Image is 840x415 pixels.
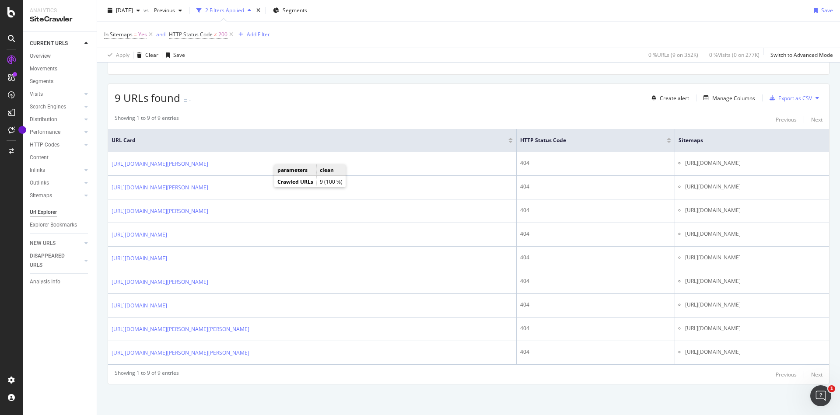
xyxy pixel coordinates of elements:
[30,77,53,86] div: Segments
[112,136,506,144] span: URL Card
[112,278,208,286] a: [URL][DOMAIN_NAME][PERSON_NAME]
[116,7,133,14] span: 2025 Sep. 14th
[821,7,833,14] div: Save
[112,230,167,239] a: [URL][DOMAIN_NAME]
[520,136,653,144] span: HTTP Status Code
[30,128,60,137] div: Performance
[115,91,180,105] span: 9 URLs found
[520,159,671,167] div: 404
[685,159,826,167] li: [URL][DOMAIN_NAME]
[30,178,82,188] a: Outlinks
[169,31,213,38] span: HTTP Status Code
[648,51,698,59] div: 0 % URLs ( 9 on 352K )
[214,31,217,38] span: ≠
[778,94,812,102] div: Export as CSV
[112,160,208,168] a: [URL][DOMAIN_NAME][PERSON_NAME]
[30,277,60,286] div: Analysis Info
[218,28,227,41] span: 200
[811,116,822,123] div: Next
[30,220,91,230] a: Explorer Bookmarks
[30,14,90,24] div: SiteCrawler
[112,254,167,263] a: [URL][DOMAIN_NAME]
[274,164,317,176] td: parameters
[143,7,150,14] span: vs
[30,153,49,162] div: Content
[30,64,91,73] a: Movements
[30,115,57,124] div: Distribution
[679,136,812,144] span: Sitemaps
[145,51,158,59] div: Clear
[184,99,187,102] img: Equal
[156,31,165,38] div: and
[520,277,671,285] div: 404
[112,301,167,310] a: [URL][DOMAIN_NAME]
[235,29,270,40] button: Add Filter
[685,254,826,262] li: [URL][DOMAIN_NAME]
[30,140,82,150] a: HTTP Codes
[811,371,822,378] div: Next
[520,206,671,214] div: 404
[255,6,262,15] div: times
[685,348,826,356] li: [URL][DOMAIN_NAME]
[30,166,45,175] div: Inlinks
[104,31,133,38] span: In Sitemaps
[30,52,51,61] div: Overview
[776,116,797,123] div: Previous
[30,239,56,248] div: NEW URLS
[30,90,43,99] div: Visits
[30,239,82,248] a: NEW URLS
[685,183,826,191] li: [URL][DOMAIN_NAME]
[767,48,833,62] button: Switch to Advanced Mode
[685,324,826,332] li: [URL][DOMAIN_NAME]
[770,51,833,59] div: Switch to Advanced Mode
[776,369,797,380] button: Previous
[116,51,129,59] div: Apply
[30,102,82,112] a: Search Engines
[193,3,255,17] button: 2 Filters Applied
[810,385,831,406] iframe: Intercom live chat
[520,324,671,332] div: 404
[189,97,191,104] div: -
[112,207,208,216] a: [URL][DOMAIN_NAME][PERSON_NAME]
[283,7,307,14] span: Segments
[112,325,249,334] a: [URL][DOMAIN_NAME][PERSON_NAME][PERSON_NAME]
[30,39,82,48] a: CURRENT URLS
[112,183,208,192] a: [URL][DOMAIN_NAME][PERSON_NAME]
[30,128,82,137] a: Performance
[173,51,185,59] div: Save
[30,166,82,175] a: Inlinks
[30,178,49,188] div: Outlinks
[810,3,833,17] button: Save
[30,39,68,48] div: CURRENT URLS
[30,64,57,73] div: Movements
[30,7,90,14] div: Analytics
[30,77,91,86] a: Segments
[18,126,26,134] div: Tooltip anchor
[685,277,826,285] li: [URL][DOMAIN_NAME]
[30,251,82,270] a: DISAPPEARED URLS
[30,140,59,150] div: HTTP Codes
[30,191,82,200] a: Sitemaps
[520,301,671,309] div: 404
[30,277,91,286] a: Analysis Info
[766,91,812,105] button: Export as CSV
[156,30,165,38] button: and
[30,90,82,99] a: Visits
[138,28,147,41] span: Yes
[660,94,689,102] div: Create alert
[811,114,822,125] button: Next
[776,371,797,378] div: Previous
[247,31,270,38] div: Add Filter
[104,3,143,17] button: [DATE]
[150,7,175,14] span: Previous
[112,349,249,357] a: [URL][DOMAIN_NAME][PERSON_NAME][PERSON_NAME]
[520,183,671,191] div: 404
[150,3,185,17] button: Previous
[685,230,826,238] li: [URL][DOMAIN_NAME]
[30,115,82,124] a: Distribution
[685,301,826,309] li: [URL][DOMAIN_NAME]
[30,102,66,112] div: Search Engines
[274,176,317,188] td: Crawled URLs
[30,208,57,217] div: Url Explorer
[709,51,759,59] div: 0 % Visits ( 0 on 277K )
